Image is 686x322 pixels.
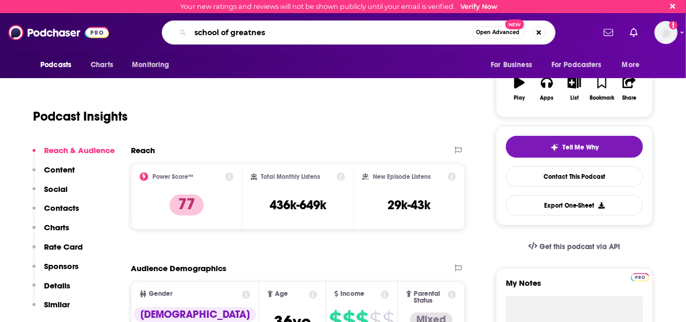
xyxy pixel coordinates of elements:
a: Pro website [631,272,649,282]
button: Content [32,165,75,184]
button: Reach & Audience [32,145,115,165]
a: Show notifications dropdown [626,24,642,41]
p: Details [44,281,70,291]
span: Gender [149,291,172,297]
img: User Profile [655,21,678,44]
div: Search podcasts, credits, & more... [162,20,556,45]
p: Rate Card [44,242,83,252]
img: Podchaser Pro [631,273,649,282]
a: Get this podcast via API [520,234,629,260]
p: Contacts [44,203,79,213]
button: tell me why sparkleTell Me Why [506,136,643,158]
a: Contact This Podcast [506,166,643,187]
p: Social [44,184,68,194]
span: Income [340,291,364,297]
h1: Podcast Insights [33,109,128,124]
h2: Audience Demographics [131,263,226,273]
div: [DEMOGRAPHIC_DATA] [134,307,256,322]
button: List [561,70,588,108]
button: Rate Card [32,242,83,261]
label: My Notes [506,278,643,296]
span: Monitoring [132,58,169,72]
a: Show notifications dropdown [600,24,617,41]
button: Social [32,184,68,203]
p: Charts [44,222,69,232]
button: open menu [125,55,183,75]
p: Reach & Audience [44,145,115,155]
h2: Total Monthly Listens [261,173,320,180]
a: Charts [84,55,119,75]
span: Parental Status [414,291,446,304]
button: Export One-Sheet [506,195,643,216]
img: tell me why sparkle [550,143,559,152]
span: New [505,19,524,29]
button: open menu [545,55,617,75]
span: Get this podcast via API [539,242,621,251]
h2: New Episode Listens [373,173,430,180]
button: Contacts [32,203,79,222]
span: For Business [491,58,532,72]
p: 77 [170,195,204,216]
p: Content [44,165,75,175]
span: Podcasts [40,58,71,72]
button: Open AdvancedNew [472,26,525,39]
span: Tell Me Why [563,143,599,152]
button: open menu [33,55,85,75]
input: Search podcasts, credits, & more... [191,24,472,41]
div: List [570,95,579,101]
button: Show profile menu [655,21,678,44]
div: Your new ratings and reviews will not be shown publicly until your email is verified. [181,3,498,10]
button: Play [506,70,533,108]
div: Play [514,95,525,101]
button: Share [616,70,643,108]
h2: Reach [131,145,155,155]
p: Sponsors [44,261,79,271]
div: Bookmark [590,95,614,101]
h3: 29k-43k [388,197,431,213]
button: Similar [32,299,70,319]
button: Bookmark [588,70,615,108]
h2: Power Score™ [152,173,193,180]
h3: 436k-649k [270,197,326,213]
div: Share [622,95,636,101]
span: Logged in as cboulard [655,21,678,44]
button: open menu [615,55,653,75]
span: For Podcasters [551,58,602,72]
svg: Email not verified [669,21,678,29]
span: More [622,58,640,72]
a: Verify Now [461,3,498,10]
div: Apps [540,95,554,101]
button: Apps [533,70,560,108]
span: Age [275,291,288,297]
img: Podchaser - Follow, Share and Rate Podcasts [8,23,109,42]
button: open menu [483,55,545,75]
span: Charts [91,58,113,72]
span: Open Advanced [477,30,520,35]
button: Details [32,281,70,300]
button: Charts [32,222,69,242]
button: Sponsors [32,261,79,281]
p: Similar [44,299,70,309]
